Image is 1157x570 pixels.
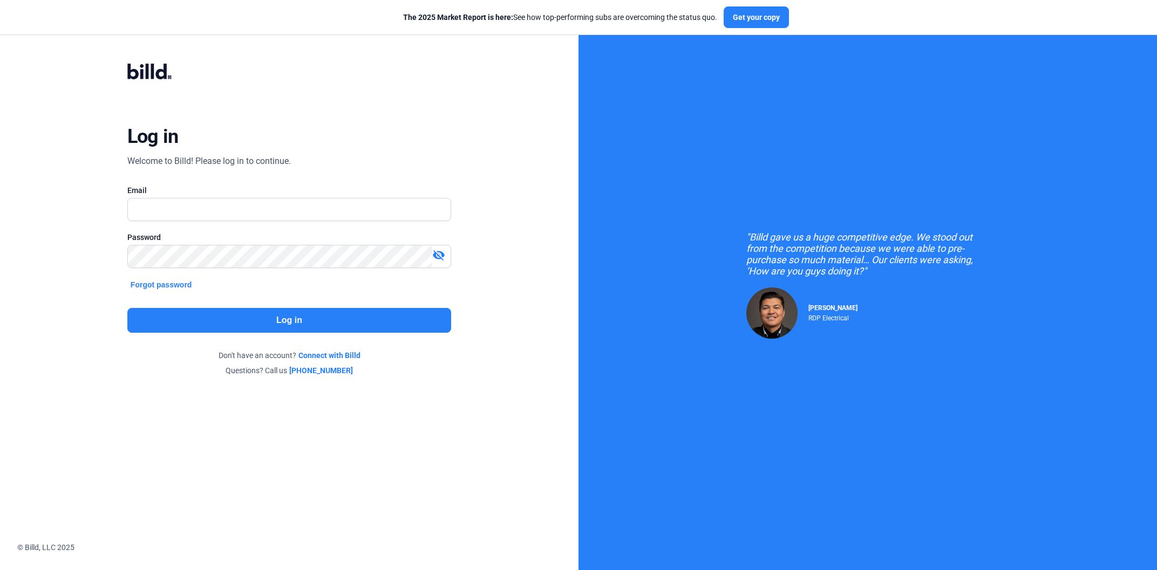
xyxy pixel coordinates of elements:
span: The 2025 Market Report is here: [403,13,513,22]
div: Don't have an account? [127,350,451,361]
div: Welcome to Billd! Please log in to continue. [127,155,291,168]
a: Connect with Billd [298,350,360,361]
div: "Billd gave us a huge competitive edge. We stood out from the competition because we were able to... [746,231,989,277]
button: Log in [127,308,451,333]
img: Raul Pacheco [746,287,798,339]
div: See how top-performing subs are overcoming the status quo. [403,12,717,23]
mat-icon: visibility_off [432,249,445,262]
div: RDP Electrical [808,312,857,322]
span: [PERSON_NAME] [808,304,857,312]
div: Log in [127,125,179,148]
div: Password [127,232,451,243]
button: Get your copy [724,6,789,28]
div: Email [127,185,451,196]
div: Questions? Call us [127,365,451,376]
button: Forgot password [127,279,195,291]
a: [PHONE_NUMBER] [289,365,353,376]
